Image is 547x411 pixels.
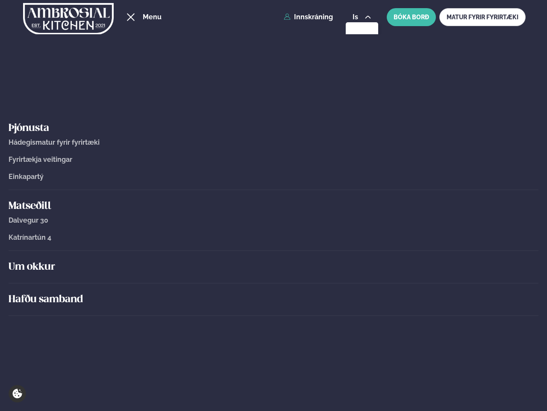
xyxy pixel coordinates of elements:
a: Hafðu samband [9,293,538,307]
a: Cookie settings [9,385,26,402]
span: Einkapartý [9,173,44,181]
a: Matseðill [9,200,538,213]
span: Dalvegur 30 [9,216,48,224]
img: logo [23,1,114,36]
a: Hádegismatur fyrir fyrirtæki [9,139,538,146]
a: Einkapartý [9,173,538,181]
span: is [353,14,361,21]
a: Um okkur [9,260,538,274]
a: Þjónusta [9,122,538,135]
a: Innskráning [284,13,333,21]
button: hamburger [126,12,136,22]
span: Katrínartún 4 [9,233,51,241]
a: Fyrirtækja veitingar [9,156,538,164]
a: MATUR FYRIR FYRIRTÆKI [439,8,526,26]
span: Fyrirtækja veitingar [9,155,72,164]
a: Katrínartún 4 [9,234,538,241]
a: Dalvegur 30 [9,217,538,224]
button: is [346,14,378,21]
span: Hádegismatur fyrir fyrirtæki [9,138,100,146]
button: BÓKA BORÐ [387,8,436,26]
